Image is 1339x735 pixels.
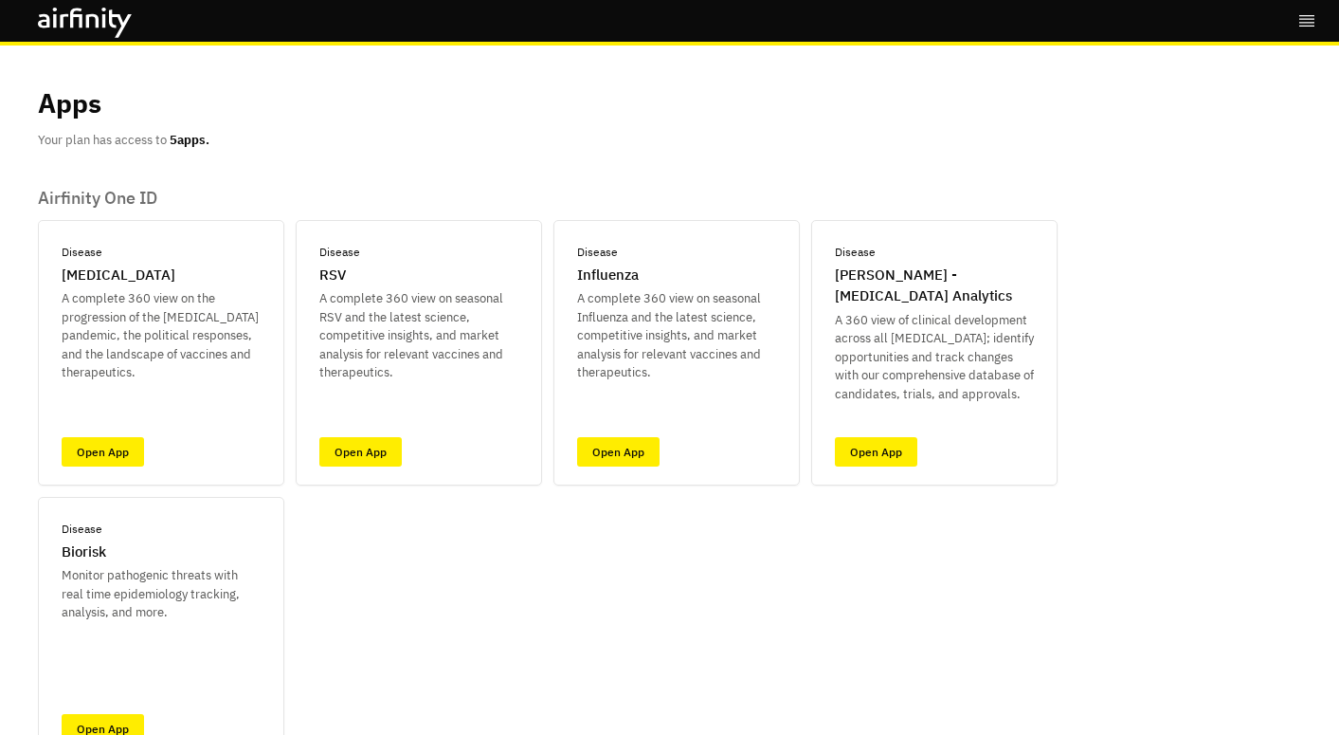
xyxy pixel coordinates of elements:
p: Apps [38,83,101,123]
p: Disease [319,244,360,261]
a: Open App [577,437,660,467]
p: Your plan has access to [38,131,209,150]
p: Influenza [577,265,639,286]
a: Open App [62,437,144,467]
b: 5 apps. [170,132,209,148]
p: Disease [62,244,102,261]
p: Monitor pathogenic threats with real time epidemiology tracking, analysis, and more. [62,566,261,622]
p: A complete 360 view on seasonal Influenza and the latest science, competitive insights, and marke... [577,289,776,382]
p: A complete 360 view on seasonal RSV and the latest science, competitive insights, and market anal... [319,289,518,382]
p: Disease [577,244,618,261]
p: A 360 view of clinical development across all [MEDICAL_DATA]; identify opportunities and track ch... [835,311,1034,404]
p: Disease [835,244,876,261]
p: RSV [319,265,346,286]
a: Open App [835,437,917,467]
p: Disease [62,521,102,538]
p: [PERSON_NAME] - [MEDICAL_DATA] Analytics [835,265,1034,307]
a: Open App [319,437,402,467]
p: [MEDICAL_DATA] [62,265,175,286]
p: Biorisk [62,542,106,563]
p: A complete 360 view on the progression of the [MEDICAL_DATA] pandemic, the political responses, a... [62,289,261,382]
p: Airfinity One ID [38,188,1301,209]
